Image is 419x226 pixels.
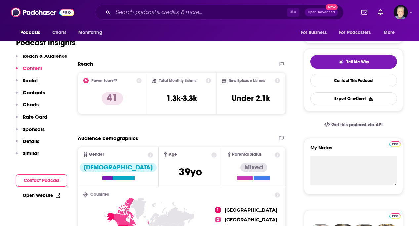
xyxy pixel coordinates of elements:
span: [GEOGRAPHIC_DATA] [225,217,277,223]
h3: 1.3k-3.3k [166,94,197,103]
button: Show profile menu [394,5,408,19]
button: open menu [379,26,403,39]
a: Get this podcast via API [319,117,388,133]
div: [DEMOGRAPHIC_DATA] [80,163,157,172]
a: Pro website [389,212,401,219]
h2: Audience Demographics [78,135,138,141]
span: [GEOGRAPHIC_DATA] [225,207,277,213]
span: Parental Status [232,152,262,157]
div: Mixed [240,163,267,172]
span: Countries [90,192,109,197]
button: open menu [296,26,335,39]
label: My Notes [310,144,397,156]
button: Sponsors [16,126,45,138]
h2: Total Monthly Listens [159,78,196,83]
span: New [326,4,338,10]
span: Get this podcast via API [331,122,383,128]
span: 39 yo [179,166,202,178]
span: Age [169,152,177,157]
span: Podcasts [21,28,40,37]
p: Charts [23,101,39,108]
button: Reach & Audience [16,53,67,65]
a: Open Website [23,193,60,198]
p: Sponsors [23,126,45,132]
button: Contacts [16,89,45,101]
p: Social [23,77,38,84]
button: Charts [16,101,39,114]
button: Rate Card [16,114,47,126]
input: Search podcasts, credits, & more... [113,7,287,18]
button: Content [16,65,42,77]
p: Similar [23,150,39,156]
span: For Podcasters [339,28,371,37]
span: ⌘ K [287,8,299,17]
span: Logged in as JonesLiterary [394,5,408,19]
span: Monitoring [78,28,102,37]
span: More [384,28,395,37]
span: Charts [52,28,66,37]
div: Search podcasts, credits, & more... [95,5,344,20]
span: Open Advanced [308,11,335,14]
button: Similar [16,150,39,162]
img: Podchaser Pro [389,141,401,147]
button: Social [16,77,38,90]
p: Content [23,65,42,71]
button: Export One-Sheet [310,92,397,105]
button: Details [16,138,39,150]
button: Open AdvancedNew [305,8,338,16]
h3: Under 2.1k [232,94,270,103]
h1: Podcast Insights [16,38,76,48]
button: Contact Podcast [16,174,67,187]
span: Tell Me Why [346,59,369,65]
a: Show notifications dropdown [375,7,386,18]
button: open menu [16,26,49,39]
p: Details [23,138,39,144]
img: Podchaser - Follow, Share and Rate Podcasts [11,6,74,19]
span: Gender [89,152,104,157]
h2: Power Score™ [91,78,117,83]
p: 41 [102,92,123,105]
a: Show notifications dropdown [359,7,370,18]
a: Contact This Podcast [310,74,397,87]
img: User Profile [394,5,408,19]
button: open menu [335,26,380,39]
p: Reach & Audience [23,53,67,59]
img: tell me why sparkle [338,59,344,65]
p: Rate Card [23,114,47,120]
img: Podchaser Pro [389,213,401,219]
p: Contacts [23,89,45,95]
span: For Business [301,28,327,37]
span: 2 [215,217,221,222]
button: tell me why sparkleTell Me Why [310,55,397,69]
h2: New Episode Listens [229,78,265,83]
button: open menu [74,26,110,39]
a: Charts [48,26,70,39]
h2: Reach [78,61,93,67]
span: 1 [215,207,221,213]
a: Pro website [389,140,401,147]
